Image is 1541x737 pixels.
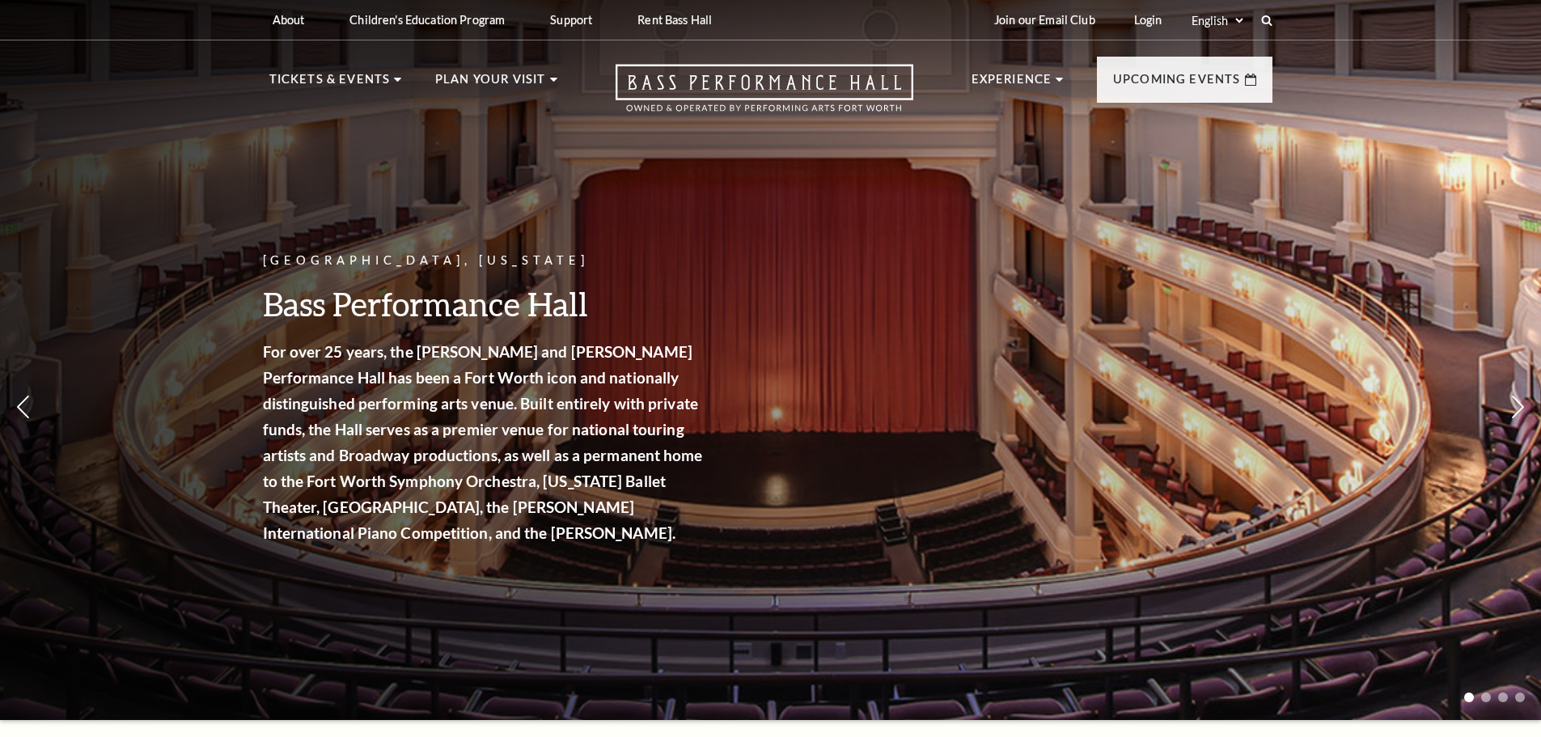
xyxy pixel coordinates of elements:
[550,13,592,27] p: Support
[263,251,708,271] p: [GEOGRAPHIC_DATA], [US_STATE]
[263,342,703,542] strong: For over 25 years, the [PERSON_NAME] and [PERSON_NAME] Performance Hall has been a Fort Worth ico...
[273,13,305,27] p: About
[435,70,546,99] p: Plan Your Visit
[1113,70,1241,99] p: Upcoming Events
[263,283,708,324] h3: Bass Performance Hall
[972,70,1052,99] p: Experience
[1188,13,1246,28] select: Select:
[349,13,505,27] p: Children's Education Program
[269,70,391,99] p: Tickets & Events
[637,13,712,27] p: Rent Bass Hall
